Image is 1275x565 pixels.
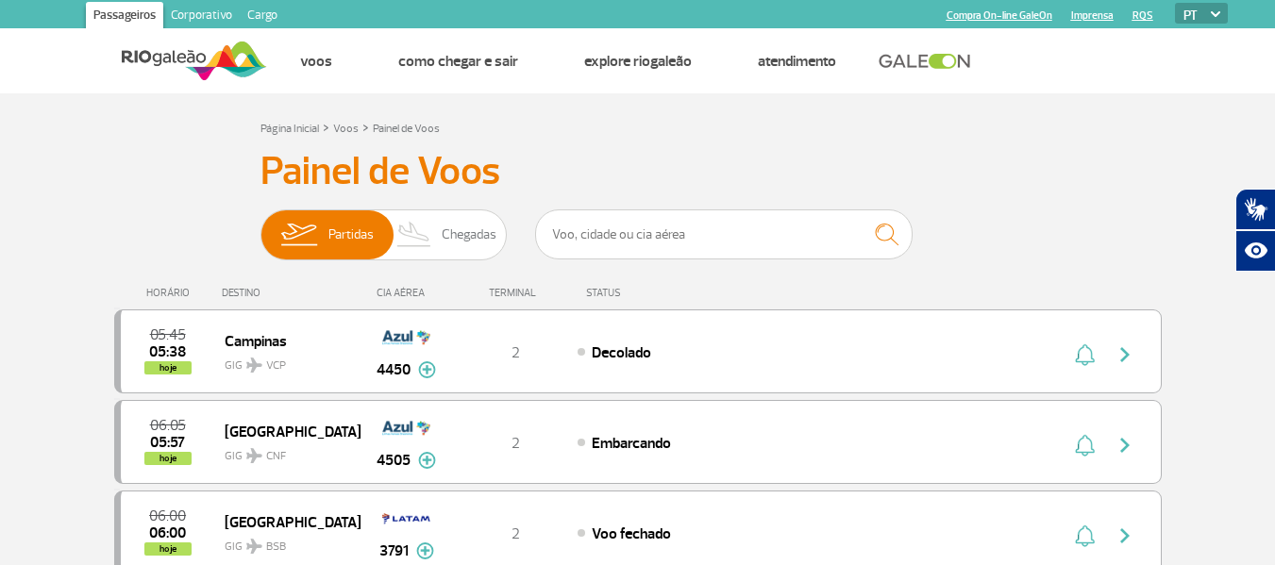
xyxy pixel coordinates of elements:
[398,52,518,71] a: Como chegar e sair
[360,287,454,299] div: CIA AÉREA
[1075,524,1095,547] img: sino-painel-voo.svg
[269,210,328,259] img: slider-embarque
[1114,343,1136,366] img: seta-direita-painel-voo.svg
[584,52,692,71] a: Explore RIOgaleão
[149,526,186,540] span: 2025-09-28 06:00:16
[1235,189,1275,272] div: Plugin de acessibilidade da Hand Talk.
[246,539,262,554] img: destiny_airplane.svg
[1075,434,1095,457] img: sino-painel-voo.svg
[1071,9,1114,22] a: Imprensa
[150,419,186,432] span: 2025-09-28 06:05:00
[377,449,411,472] span: 4505
[512,343,520,362] span: 2
[592,434,671,453] span: Embarcando
[144,361,192,374] span: hoje
[225,528,345,556] span: GIG
[222,287,360,299] div: DESTINO
[150,328,186,341] span: 2025-09-28 05:45:00
[240,2,285,32] a: Cargo
[373,122,440,136] a: Painel de Voos
[512,434,520,453] span: 2
[246,448,262,463] img: destiny_airplane.svg
[300,52,332,71] a: Voos
[442,210,496,259] span: Chegadas
[418,361,436,378] img: mais-info-painel-voo.svg
[418,452,436,469] img: mais-info-painel-voo.svg
[225,347,345,374] span: GIG
[1075,343,1095,366] img: sino-painel-voo.svg
[592,343,651,362] span: Decolado
[150,436,185,449] span: 2025-09-28 05:57:07
[120,287,223,299] div: HORÁRIO
[577,287,730,299] div: STATUS
[758,52,836,71] a: Atendimento
[266,539,286,556] span: BSB
[149,509,186,523] span: 2025-09-28 06:00:00
[416,542,434,559] img: mais-info-painel-voo.svg
[379,540,409,562] span: 3791
[225,328,345,353] span: Campinas
[947,9,1052,22] a: Compra On-line GaleOn
[1114,434,1136,457] img: seta-direita-painel-voo.svg
[592,524,671,543] span: Voo fechado
[225,419,345,443] span: [GEOGRAPHIC_DATA]
[323,116,329,138] a: >
[225,438,345,465] span: GIG
[260,148,1015,195] h3: Painel de Voos
[86,2,163,32] a: Passageiros
[1235,230,1275,272] button: Abrir recursos assistivos.
[144,452,192,465] span: hoje
[454,287,577,299] div: TERMINAL
[535,209,913,259] input: Voo, cidade ou cia aérea
[266,357,286,374] span: VCP
[266,448,286,465] span: CNF
[328,210,374,259] span: Partidas
[246,357,262,373] img: destiny_airplane.svg
[1114,524,1136,547] img: seta-direita-painel-voo.svg
[377,358,411,381] span: 4450
[512,524,520,543] span: 2
[260,122,319,136] a: Página Inicial
[1132,9,1153,22] a: RQS
[333,122,359,136] a: Voos
[149,345,186,358] span: 2025-09-28 05:38:10
[163,2,240,32] a: Corporativo
[1235,189,1275,230] button: Abrir tradutor de língua de sinais.
[387,210,443,259] img: slider-desembarque
[144,542,192,556] span: hoje
[225,509,345,534] span: [GEOGRAPHIC_DATA]
[362,116,369,138] a: >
